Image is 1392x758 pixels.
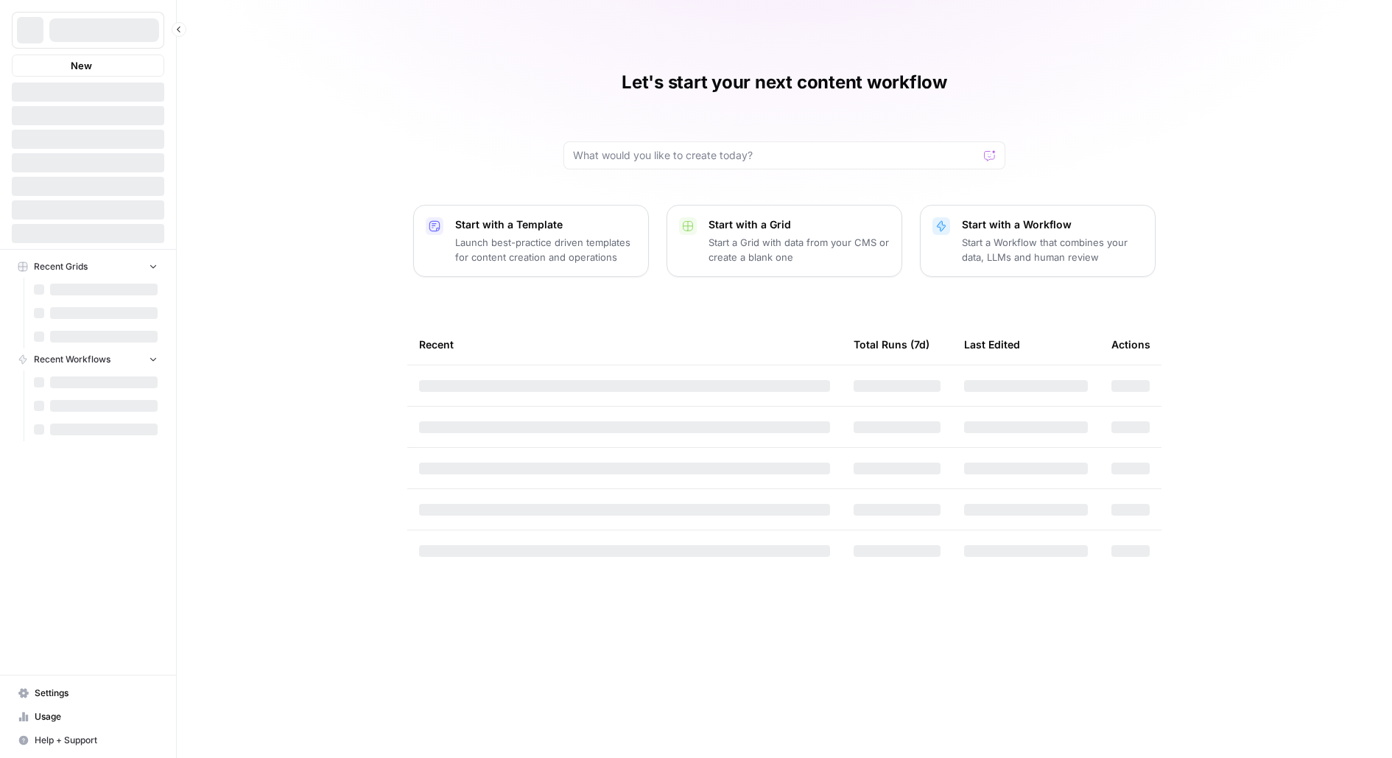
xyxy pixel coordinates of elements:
span: Help + Support [35,734,158,747]
div: Last Edited [964,324,1020,365]
p: Start a Workflow that combines your data, LLMs and human review [962,235,1143,264]
span: Settings [35,687,158,700]
button: Recent Grids [12,256,164,278]
div: Recent [419,324,830,365]
span: Recent Grids [34,260,88,273]
input: What would you like to create today? [573,148,978,163]
span: Recent Workflows [34,353,110,366]
div: Actions [1111,324,1150,365]
button: Help + Support [12,729,164,752]
p: Start a Grid with data from your CMS or create a blank one [709,235,890,264]
button: Recent Workflows [12,348,164,371]
h1: Let's start your next content workflow [622,71,947,94]
button: New [12,55,164,77]
p: Start with a Grid [709,217,890,232]
p: Start with a Template [455,217,636,232]
span: New [71,58,92,73]
button: Start with a WorkflowStart a Workflow that combines your data, LLMs and human review [920,205,1156,277]
p: Launch best-practice driven templates for content creation and operations [455,235,636,264]
span: Usage [35,710,158,723]
a: Settings [12,681,164,705]
button: Start with a TemplateLaunch best-practice driven templates for content creation and operations [413,205,649,277]
p: Start with a Workflow [962,217,1143,232]
button: Start with a GridStart a Grid with data from your CMS or create a blank one [667,205,902,277]
div: Total Runs (7d) [854,324,929,365]
a: Usage [12,705,164,729]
